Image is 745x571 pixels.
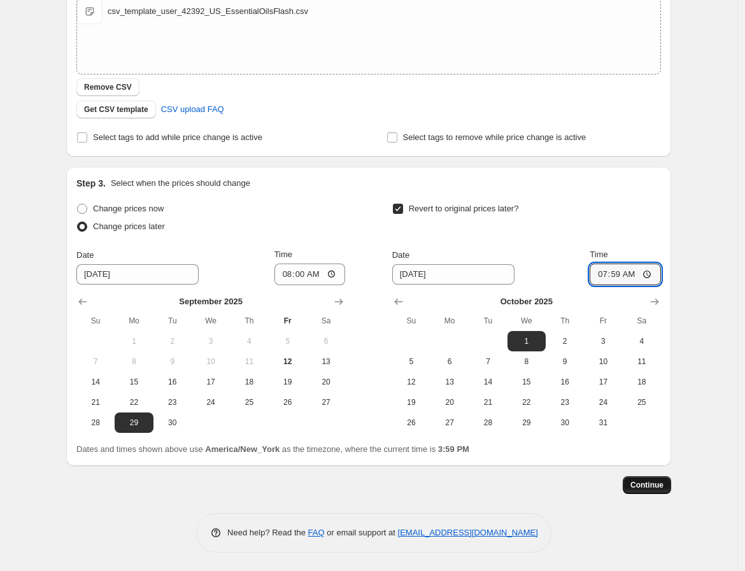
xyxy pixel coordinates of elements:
[474,316,502,326] span: Tu
[312,316,340,326] span: Sa
[159,377,187,387] span: 16
[436,356,464,367] span: 6
[623,476,671,494] button: Continue
[513,418,541,428] span: 29
[589,377,617,387] span: 17
[153,392,192,412] button: Tuesday September 23 2025
[153,372,192,392] button: Tuesday September 16 2025
[230,351,268,372] button: Thursday September 11 2025
[507,351,546,372] button: Wednesday October 8 2025
[111,177,250,190] p: Select when the prices should change
[153,351,192,372] button: Tuesday September 9 2025
[584,351,622,372] button: Friday October 10 2025
[274,250,292,259] span: Time
[76,351,115,372] button: Sunday September 7 2025
[76,392,115,412] button: Sunday September 21 2025
[469,311,507,331] th: Tuesday
[230,311,268,331] th: Thursday
[584,372,622,392] button: Friday October 17 2025
[474,356,502,367] span: 7
[590,264,661,285] input: 12:00
[120,356,148,367] span: 8
[646,293,663,311] button: Show next month, November 2025
[82,377,110,387] span: 14
[628,336,656,346] span: 4
[397,356,425,367] span: 5
[630,480,663,490] span: Continue
[159,397,187,407] span: 23
[74,293,92,311] button: Show previous month, August 2025
[623,351,661,372] button: Saturday October 11 2025
[120,377,148,387] span: 15
[120,418,148,428] span: 29
[474,377,502,387] span: 14
[623,392,661,412] button: Saturday October 25 2025
[307,311,345,331] th: Saturday
[307,392,345,412] button: Saturday September 27 2025
[589,418,617,428] span: 31
[551,377,579,387] span: 16
[192,311,230,331] th: Wednesday
[230,331,268,351] button: Thursday September 4 2025
[235,397,263,407] span: 25
[108,5,308,18] div: csv_template_user_42392_US_EssentialOilsFlash.csv
[84,104,148,115] span: Get CSV template
[197,316,225,326] span: We
[436,377,464,387] span: 13
[120,316,148,326] span: Mo
[589,316,617,326] span: Fr
[551,316,579,326] span: Th
[623,372,661,392] button: Saturday October 18 2025
[159,418,187,428] span: 30
[197,397,225,407] span: 24
[590,250,607,259] span: Time
[269,331,307,351] button: Friday September 5 2025
[469,392,507,412] button: Tuesday October 21 2025
[589,336,617,346] span: 3
[269,311,307,331] th: Friday
[546,372,584,392] button: Thursday October 16 2025
[551,418,579,428] span: 30
[430,392,469,412] button: Monday October 20 2025
[269,372,307,392] button: Friday September 19 2025
[120,397,148,407] span: 22
[438,444,469,454] b: 3:59 PM
[76,412,115,433] button: Sunday September 28 2025
[153,311,192,331] th: Tuesday
[469,351,507,372] button: Tuesday October 7 2025
[308,528,325,537] a: FAQ
[513,356,541,367] span: 8
[430,412,469,433] button: Monday October 27 2025
[269,351,307,372] button: Today Friday September 12 2025
[436,397,464,407] span: 20
[392,311,430,331] th: Sunday
[330,293,348,311] button: Show next month, October 2025
[115,372,153,392] button: Monday September 15 2025
[409,204,519,213] span: Revert to original prices later?
[507,392,546,412] button: Wednesday October 22 2025
[513,397,541,407] span: 22
[312,336,340,346] span: 6
[584,392,622,412] button: Friday October 24 2025
[397,377,425,387] span: 12
[474,418,502,428] span: 28
[192,372,230,392] button: Wednesday September 17 2025
[390,293,408,311] button: Show previous month, September 2025
[76,264,199,285] input: 9/12/2025
[159,336,187,346] span: 2
[430,372,469,392] button: Monday October 13 2025
[120,336,148,346] span: 1
[159,356,187,367] span: 9
[551,356,579,367] span: 9
[76,444,469,454] span: Dates and times shown above use as the timezone, where the current time is
[82,316,110,326] span: Su
[469,372,507,392] button: Tuesday October 14 2025
[274,264,346,285] input: 12:00
[312,397,340,407] span: 27
[93,222,165,231] span: Change prices later
[230,392,268,412] button: Thursday September 25 2025
[589,356,617,367] span: 10
[628,397,656,407] span: 25
[623,331,661,351] button: Saturday October 4 2025
[507,331,546,351] button: Wednesday October 1 2025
